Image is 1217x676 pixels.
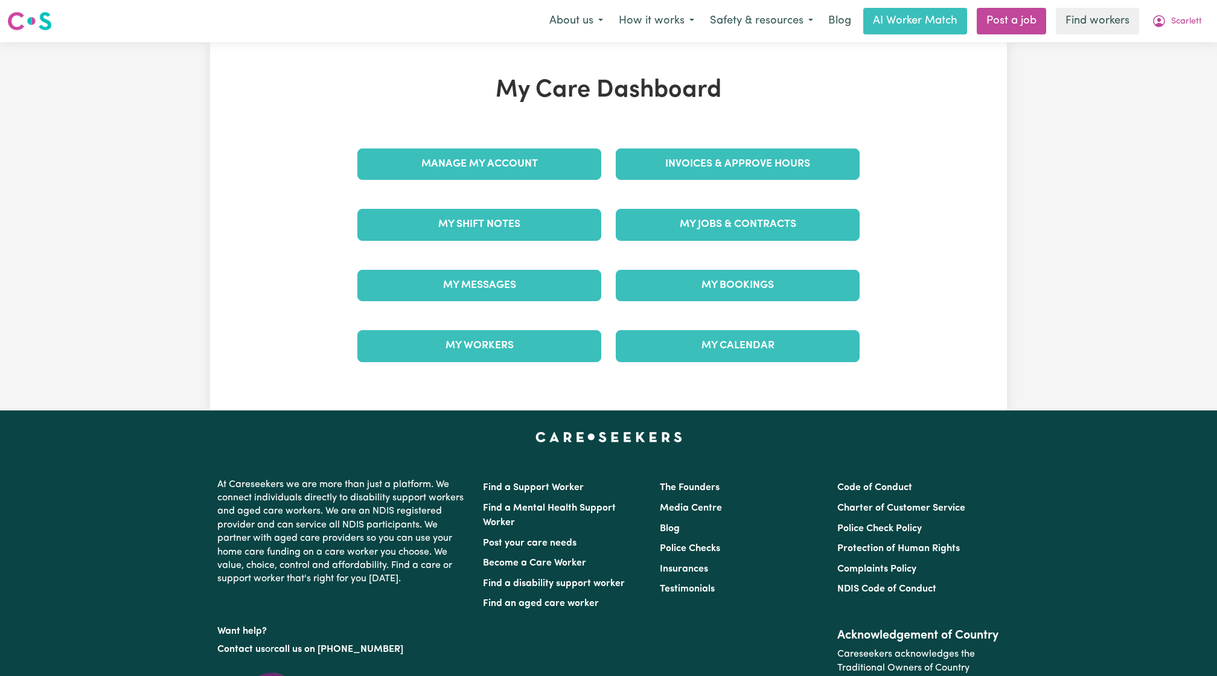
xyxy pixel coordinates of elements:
[660,584,715,594] a: Testimonials
[611,8,702,34] button: How it works
[1106,599,1130,623] iframe: Close message
[483,599,599,608] a: Find an aged care worker
[1171,15,1202,28] span: Scarlett
[535,432,682,442] a: Careseekers home page
[350,76,867,105] h1: My Care Dashboard
[7,7,52,35] a: Careseekers logo
[357,209,601,240] a: My Shift Notes
[274,645,403,654] a: call us on [PHONE_NUMBER]
[660,544,720,553] a: Police Checks
[837,628,1000,643] h2: Acknowledgement of Country
[1169,628,1207,666] iframe: Button to launch messaging window
[217,638,468,661] p: or
[217,473,468,591] p: At Careseekers we are more than just a platform. We connect individuals directly to disability su...
[977,8,1046,34] a: Post a job
[483,483,584,493] a: Find a Support Worker
[863,8,967,34] a: AI Worker Match
[483,503,616,528] a: Find a Mental Health Support Worker
[357,330,601,362] a: My Workers
[357,148,601,180] a: Manage My Account
[837,483,912,493] a: Code of Conduct
[660,564,708,574] a: Insurances
[837,544,960,553] a: Protection of Human Rights
[7,10,52,32] img: Careseekers logo
[660,503,722,513] a: Media Centre
[660,524,680,534] a: Blog
[1144,8,1210,34] button: My Account
[702,8,821,34] button: Safety & resources
[483,558,586,568] a: Become a Care Worker
[837,584,936,594] a: NDIS Code of Conduct
[837,524,922,534] a: Police Check Policy
[837,503,965,513] a: Charter of Customer Service
[541,8,611,34] button: About us
[616,209,860,240] a: My Jobs & Contracts
[616,330,860,362] a: My Calendar
[357,270,601,301] a: My Messages
[616,270,860,301] a: My Bookings
[483,579,625,588] a: Find a disability support worker
[217,645,265,654] a: Contact us
[217,620,468,638] p: Want help?
[660,483,720,493] a: The Founders
[1056,8,1139,34] a: Find workers
[616,148,860,180] a: Invoices & Approve Hours
[821,8,858,34] a: Blog
[483,538,577,548] a: Post your care needs
[837,564,916,574] a: Complaints Policy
